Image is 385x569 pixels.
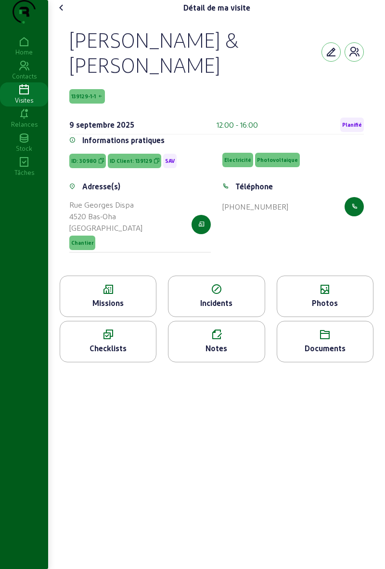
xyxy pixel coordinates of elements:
div: Adresse(s) [82,181,120,192]
div: [PHONE_NUMBER] [222,201,288,212]
div: Notes [168,343,264,354]
div: Photos [277,297,373,309]
div: [GEOGRAPHIC_DATA] [69,222,142,234]
span: Chantier [71,239,93,246]
div: Détail de ma visite [183,2,250,13]
div: 12:00 - 16:00 [217,119,258,131]
div: 4520 Bas-Oha [69,211,142,222]
span: Photovoltaique [257,157,298,163]
div: Documents [277,343,373,354]
span: ID: 30980 [71,158,97,164]
div: Missions [60,297,156,309]
div: 9 septembre 2025 [69,119,134,131]
span: Planifié [342,121,362,128]
span: 139129-1-1 [71,93,96,100]
div: [PERSON_NAME] & [PERSON_NAME] [69,27,321,77]
span: Electricité [224,157,251,163]
div: Rue Georges Dispa [69,199,142,211]
span: SAV [165,158,175,164]
div: Checklists [60,343,156,354]
span: ID Client: 139129 [110,158,152,164]
div: Informations pratiques [82,134,165,146]
div: Téléphone [235,181,273,192]
div: Incidents [168,297,264,309]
